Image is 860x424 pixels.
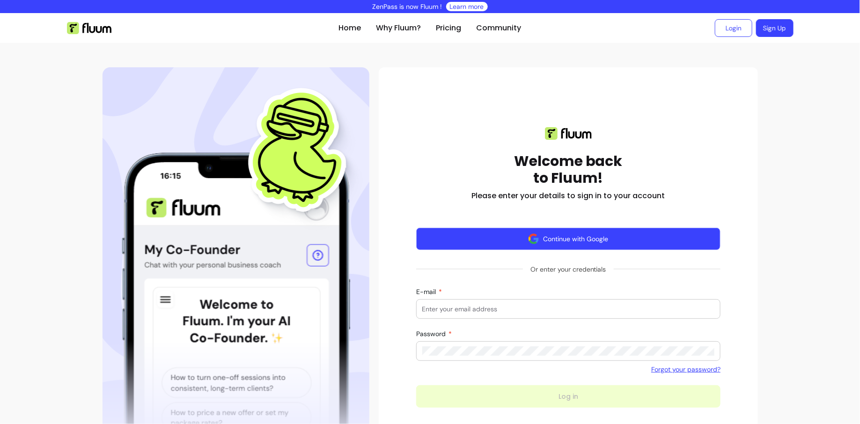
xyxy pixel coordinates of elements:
[756,19,794,37] a: Sign Up
[422,346,715,356] input: Password
[67,22,111,34] img: Fluum Logo
[436,22,462,34] a: Pricing
[417,287,438,296] span: E-mail
[416,228,721,250] button: Continue with Google
[376,22,421,34] a: Why Fluum?
[339,22,361,34] a: Home
[715,19,752,37] a: Login
[528,233,539,244] img: avatar
[477,22,522,34] a: Community
[450,2,484,11] a: Learn more
[373,2,442,11] p: ZenPass is now Fluum !
[545,127,592,140] img: Fluum logo
[417,330,448,338] span: Password
[523,261,614,278] span: Or enter your credentials
[471,190,665,201] h2: Please enter your details to sign in to your account
[422,304,715,314] input: E-mail
[651,365,720,374] a: Forgot your password?
[514,153,623,187] h1: Welcome back to Fluum!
